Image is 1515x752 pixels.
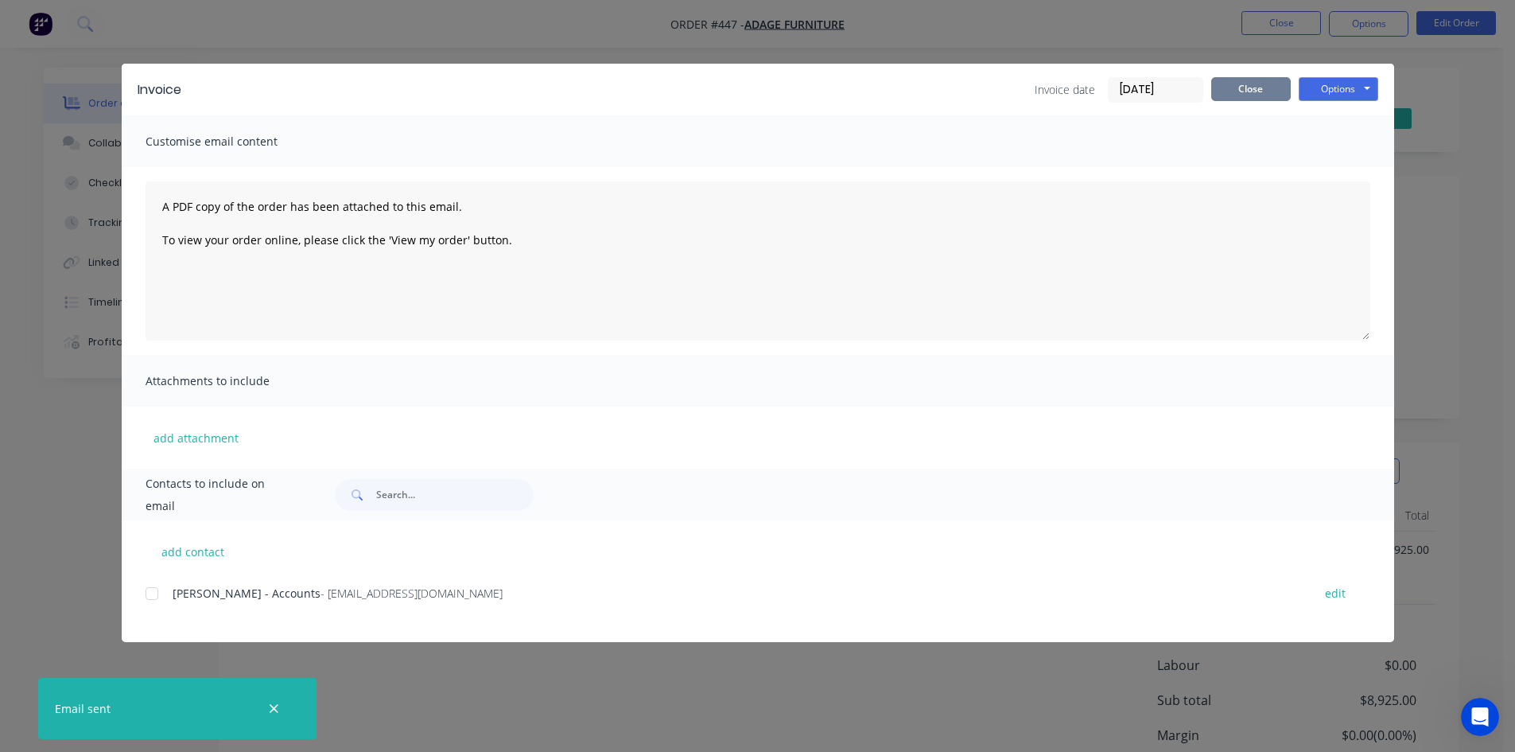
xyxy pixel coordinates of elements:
[146,473,296,517] span: Contacts to include on email
[146,370,320,392] span: Attachments to include
[1299,77,1378,101] button: Options
[173,586,320,601] span: [PERSON_NAME] - Accounts
[320,586,503,601] span: - [EMAIL_ADDRESS][DOMAIN_NAME]
[138,80,181,99] div: Invoice
[146,181,1370,341] textarea: A PDF copy of the order has been attached to this email. To view your order online, please click ...
[146,131,320,153] span: Customise email content
[1211,77,1291,101] button: Close
[1035,81,1095,98] span: Invoice date
[146,540,241,563] button: add contact
[1461,698,1499,736] iframe: Intercom live chat
[1315,583,1355,604] button: edit
[146,426,247,450] button: add attachment
[376,479,534,511] input: Search...
[55,700,111,717] div: Email sent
